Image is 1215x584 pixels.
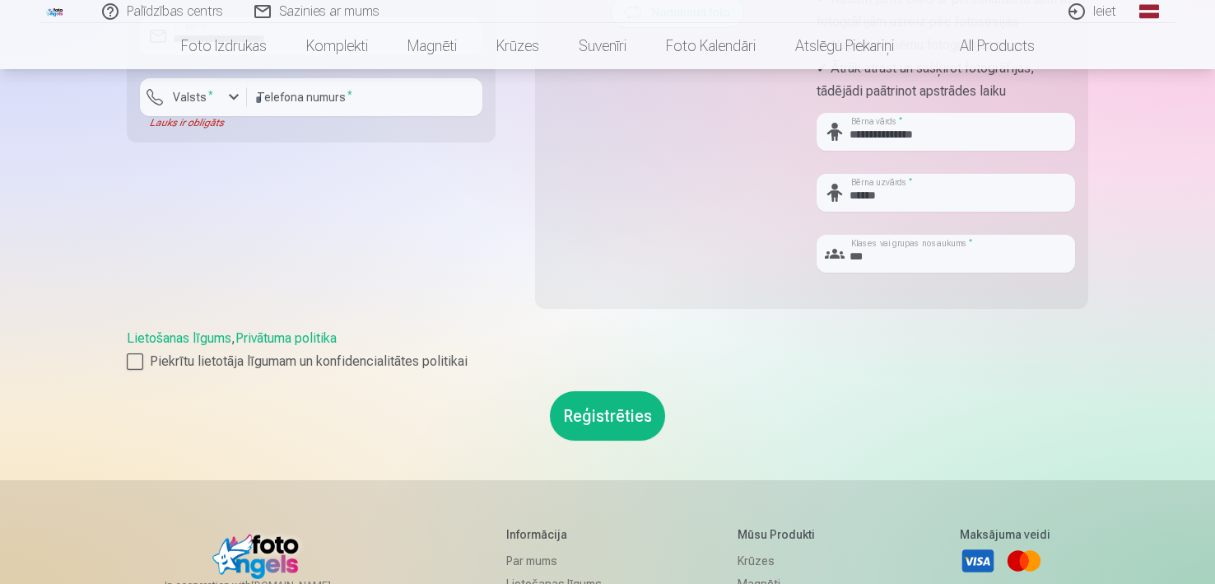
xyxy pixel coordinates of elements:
a: Lietošanas līgums [127,330,231,346]
a: Foto kalendāri [646,23,775,69]
label: Valsts [166,89,220,105]
a: Atslēgu piekariņi [775,23,914,69]
a: Krūzes [477,23,559,69]
a: Foto izdrukas [161,23,286,69]
img: /fa1 [46,7,64,16]
div: Lauks ir obligāts [140,116,247,129]
button: Valsts* [140,78,247,116]
button: Reģistrēties [550,391,665,441]
h5: Maksājuma veidi [960,526,1050,543]
p: ✔ Ātrāk atrast un sašķirot fotogrāfijas, tādējādi paātrinot apstrādes laiku [817,57,1075,103]
a: Krūzes [738,549,824,572]
a: Mastercard [1006,543,1042,579]
a: Magnēti [388,23,477,69]
a: Privātuma politika [235,330,337,346]
label: Piekrītu lietotāja līgumam un konfidencialitātes politikai [127,352,1088,371]
a: All products [914,23,1054,69]
div: , [127,329,1088,371]
h5: Informācija [506,526,602,543]
a: Komplekti [286,23,388,69]
a: Visa [960,543,996,579]
a: Par mums [506,549,602,572]
a: Suvenīri [559,23,646,69]
h5: Mūsu produkti [738,526,824,543]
